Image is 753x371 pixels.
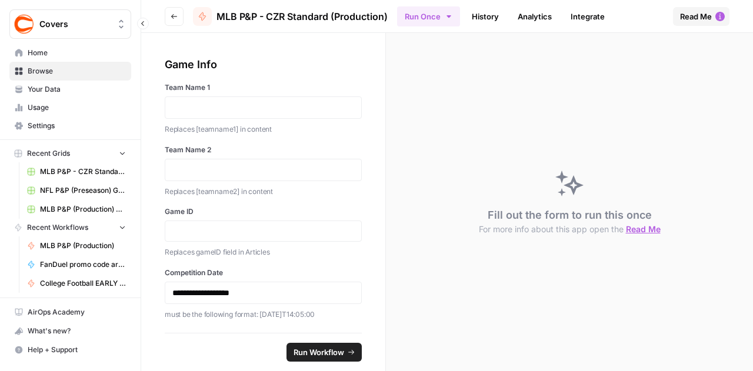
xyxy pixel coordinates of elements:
span: MLB P&P - CZR Standard (Production) [216,9,388,24]
a: Analytics [511,7,559,26]
span: Covers [39,18,111,30]
div: What's new? [10,322,131,340]
a: College Football EARLY LEANS (Production) [22,274,131,293]
span: MLB P&P (Production) [40,240,126,251]
span: NFL P&P (Preseason) Grid (2) [40,185,126,196]
div: Fill out the form to run this once [479,207,661,235]
span: Settings [28,121,126,131]
a: Integrate [564,7,612,26]
a: FanDuel promo code articles [22,255,131,274]
div: Game Info [165,56,362,73]
span: Home [28,48,126,58]
a: History [465,7,506,26]
label: Competition Date [165,268,362,278]
p: Replaces [teamname2] in content [165,186,362,198]
a: Usage [9,98,131,117]
span: Your Data [28,84,126,95]
a: MLB P&P - CZR Standard (Production) [193,7,388,26]
a: Settings [9,116,131,135]
span: Read Me [626,224,661,234]
span: Help + Support [28,345,126,355]
a: MLB P&P (Production) Grid (5) [22,200,131,219]
span: Run Workflow [294,346,344,358]
a: NFL P&P (Preseason) Grid (2) [22,181,131,200]
span: Usage [28,102,126,113]
a: Home [9,44,131,62]
span: Browse [28,66,126,76]
label: Team Name 1 [165,82,362,93]
button: Run Once [397,6,460,26]
span: MLB P&P - CZR Standard (Production) Grid (1) [40,166,126,177]
span: MLB P&P (Production) Grid (5) [40,204,126,215]
a: AirOps Academy [9,303,131,322]
span: College Football EARLY LEANS (Production) [40,278,126,289]
label: Team Name 2 [165,145,362,155]
p: Replaces [teamname1] in content [165,123,362,135]
button: What's new? [9,322,131,340]
button: Run Workflow [286,343,362,362]
span: Recent Grids [27,148,70,159]
label: Game ID [165,206,362,217]
button: Help + Support [9,340,131,359]
span: Recent Workflows [27,222,88,233]
span: Read Me [680,11,712,22]
a: Your Data [9,80,131,99]
button: Read Me [673,7,729,26]
a: MLB P&P (Production) [22,236,131,255]
button: Workspace: Covers [9,9,131,39]
button: Recent Grids [9,145,131,162]
p: must be the following format: [DATE]T14:05:00 [165,309,362,320]
button: For more info about this app open the Read Me [479,223,661,235]
a: MLB P&P - CZR Standard (Production) Grid (1) [22,162,131,181]
p: Replaces gameID field in Articles [165,246,362,258]
img: Covers Logo [14,14,35,35]
span: AirOps Academy [28,307,126,317]
button: Recent Workflows [9,219,131,236]
a: Browse [9,62,131,81]
span: FanDuel promo code articles [40,259,126,270]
